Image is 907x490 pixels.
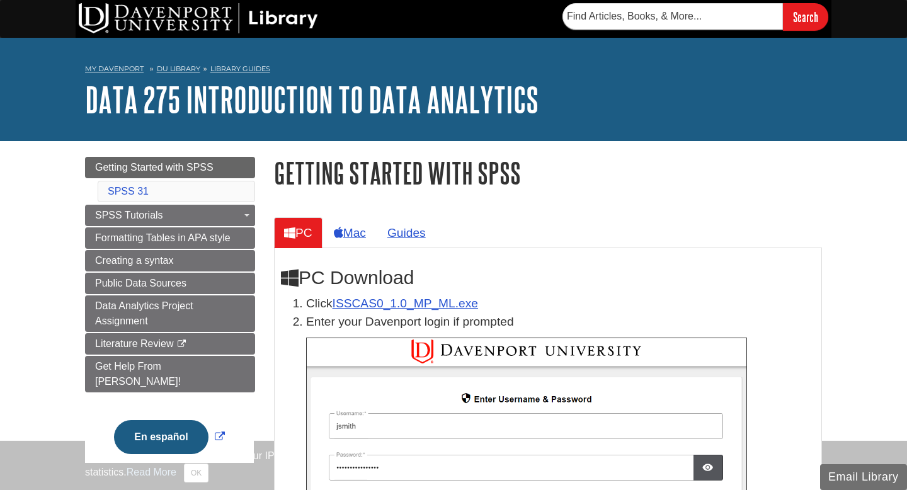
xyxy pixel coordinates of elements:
nav: breadcrumb [85,60,822,81]
a: PC [274,217,322,248]
span: Getting Started with SPSS [95,162,214,173]
input: Search [783,3,828,30]
input: Find Articles, Books, & More... [562,3,783,30]
a: Link opens in new window [111,431,227,442]
span: Creating a syntax [95,255,174,266]
a: Formatting Tables in APA style [85,227,255,249]
a: Public Data Sources [85,273,255,294]
a: Guides [377,217,436,248]
span: Get Help From [PERSON_NAME]! [95,361,181,387]
a: Getting Started with SPSS [85,157,255,178]
div: Guide Page Menu [85,157,255,476]
i: This link opens in a new window [176,340,187,348]
a: SPSS 31 [108,186,149,197]
span: SPSS Tutorials [95,210,163,220]
a: DU Library [157,64,200,73]
span: Literature Review [95,338,174,349]
h1: Getting Started with SPSS [274,157,822,189]
li: Click [306,295,815,313]
h2: PC Download [281,267,815,288]
form: Searches DU Library's articles, books, and more [562,3,828,30]
span: Public Data Sources [95,278,186,288]
span: Data Analytics Project Assignment [95,300,193,326]
button: Email Library [820,464,907,490]
a: Literature Review [85,333,255,355]
a: SPSS Tutorials [85,205,255,226]
span: Formatting Tables in APA style [95,232,231,243]
a: Library Guides [210,64,270,73]
a: Data Analytics Project Assignment [85,295,255,332]
p: Enter your Davenport login if prompted [306,313,815,331]
a: Creating a syntax [85,250,255,271]
a: My Davenport [85,64,144,74]
a: Mac [324,217,376,248]
img: DU Library [79,3,318,33]
a: Get Help From [PERSON_NAME]! [85,356,255,392]
button: En español [114,420,208,454]
a: DATA 275 Introduction to Data Analytics [85,80,539,119]
a: Download opens in new window [333,297,478,310]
